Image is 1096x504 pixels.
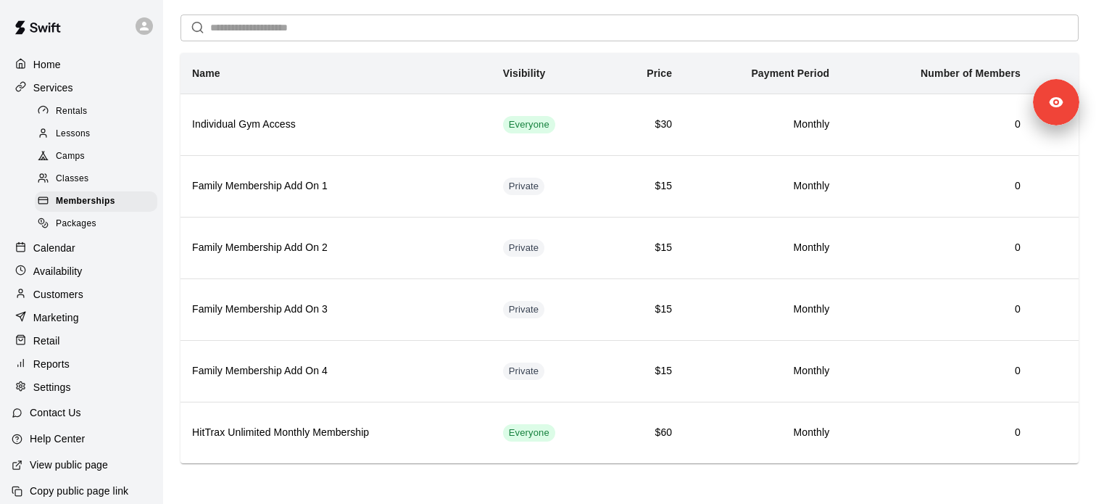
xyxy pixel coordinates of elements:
[503,118,555,132] span: Everyone
[35,146,157,167] div: Camps
[852,240,1021,256] h6: 0
[192,117,480,133] h6: Individual Gym Access
[503,180,545,194] span: Private
[192,302,480,318] h6: Family Membership Add On 3
[503,365,545,379] span: Private
[12,260,151,282] a: Availability
[33,310,79,325] p: Marketing
[35,168,163,191] a: Classes
[921,67,1021,79] b: Number of Members
[695,425,829,441] h6: Monthly
[503,241,545,255] span: Private
[35,146,163,168] a: Camps
[852,302,1021,318] h6: 0
[56,194,115,209] span: Memberships
[620,302,672,318] h6: $15
[695,178,829,194] h6: Monthly
[503,303,545,317] span: Private
[12,77,151,99] a: Services
[852,425,1021,441] h6: 0
[503,239,545,257] div: This membership is hidden from the memberships page
[12,54,151,75] a: Home
[56,217,96,231] span: Packages
[620,178,672,194] h6: $15
[56,127,91,141] span: Lessons
[192,67,220,79] b: Name
[192,425,480,441] h6: HitTrax Unlimited Monthly Membership
[30,458,108,472] p: View public page
[35,214,157,234] div: Packages
[33,287,83,302] p: Customers
[647,67,672,79] b: Price
[30,484,128,498] p: Copy public page link
[620,240,672,256] h6: $15
[192,240,480,256] h6: Family Membership Add On 2
[56,104,88,119] span: Rentals
[180,53,1079,463] table: simple table
[620,363,672,379] h6: $15
[56,172,88,186] span: Classes
[12,237,151,259] a: Calendar
[33,380,71,394] p: Settings
[751,67,829,79] b: Payment Period
[503,426,555,440] span: Everyone
[12,330,151,352] a: Retail
[503,363,545,380] div: This membership is hidden from the memberships page
[35,124,157,144] div: Lessons
[695,363,829,379] h6: Monthly
[33,57,61,72] p: Home
[503,178,545,195] div: This membership is hidden from the memberships page
[30,405,81,420] p: Contact Us
[192,178,480,194] h6: Family Membership Add On 1
[852,117,1021,133] h6: 0
[35,191,157,212] div: Memberships
[852,178,1021,194] h6: 0
[695,302,829,318] h6: Monthly
[35,169,157,189] div: Classes
[503,67,546,79] b: Visibility
[35,191,163,213] a: Memberships
[620,425,672,441] h6: $60
[503,424,555,442] div: This membership is visible to all customers
[12,284,151,305] a: Customers
[620,117,672,133] h6: $30
[503,301,545,318] div: This membership is hidden from the memberships page
[192,363,480,379] h6: Family Membership Add On 4
[30,431,85,446] p: Help Center
[12,376,151,398] a: Settings
[503,116,555,133] div: This membership is visible to all customers
[35,102,157,122] div: Rentals
[695,240,829,256] h6: Monthly
[35,100,163,123] a: Rentals
[12,307,151,329] a: Marketing
[33,264,83,278] p: Availability
[33,357,70,371] p: Reports
[33,241,75,255] p: Calendar
[35,123,163,145] a: Lessons
[695,117,829,133] h6: Monthly
[33,334,60,348] p: Retail
[852,363,1021,379] h6: 0
[33,80,73,95] p: Services
[12,353,151,375] a: Reports
[35,213,163,236] a: Packages
[56,149,85,164] span: Camps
